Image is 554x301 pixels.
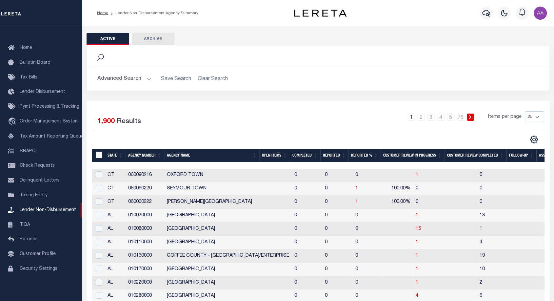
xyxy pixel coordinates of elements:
td: 0 [477,182,539,196]
td: 010080000 [126,223,164,236]
td: 060090216 [126,169,164,182]
td: 0 [292,209,322,223]
a: 2 [418,114,425,121]
td: AL [105,276,126,290]
td: 0 [413,182,477,196]
td: 0 [413,196,477,209]
th: Agency Name: activate to sort column ascending [164,149,259,162]
td: [GEOGRAPHIC_DATA] [164,223,292,236]
td: 0 [353,249,381,263]
a: 1 [416,280,418,285]
span: Customer Profile [20,252,56,256]
td: 1 [477,223,539,236]
a: 1 [416,253,418,258]
th: Reported %: activate to sort column ascending [348,149,381,162]
td: AL [105,263,126,276]
a: 1 [416,240,418,245]
td: 0 [322,263,353,276]
td: 0 [353,263,381,276]
td: 060060222 [126,196,164,209]
td: 0 [322,236,353,249]
td: 0 [353,276,381,290]
th: Customer Review Completed: activate to sort column ascending [445,149,506,162]
li: Lender Non-Disbursement Agency Summary [108,10,198,16]
td: 0 [292,249,322,263]
td: 0 [477,196,539,209]
span: Check Requests [20,163,55,168]
span: Tax Bills [20,75,37,80]
td: 0 [322,182,353,196]
span: 15 [416,226,421,231]
button: Active [87,33,129,45]
a: 1 [416,267,418,271]
img: logo-dark.svg [294,10,346,17]
th: Follow-up: activate to sort column ascending [506,149,536,162]
th: Open Items: activate to sort column ascending [259,149,290,162]
td: 010220000 [126,276,164,290]
img: svg+xml;base64,PHN2ZyB4bWxucz0iaHR0cDovL3d3dy53My5vcmcvMjAwMC9zdmciIHBvaW50ZXItZXZlbnRzPSJub25lIi... [534,7,547,20]
td: 060090220 [126,182,164,196]
td: 10 [477,263,539,276]
span: 1,900 [97,118,115,125]
td: [GEOGRAPHIC_DATA] [164,276,292,290]
td: [GEOGRAPHIC_DATA] [164,236,292,249]
td: 0 [292,263,322,276]
a: 1 [355,200,358,204]
td: AL [105,223,126,236]
span: Order Management System [20,119,79,124]
th: Customer Review In Progress: activate to sort column ascending [381,149,445,162]
span: Home [20,46,32,50]
td: 2 [477,276,539,290]
td: 13 [477,209,539,223]
a: 4 [416,293,418,298]
span: Items per page [488,114,522,121]
span: Taxing Entity [20,193,48,198]
td: OXFORD TOWN [164,169,292,182]
td: AL [105,249,126,263]
td: CT [105,182,126,196]
td: 100.00% [381,196,413,209]
td: 0 [292,196,322,209]
span: Delinquent Letters [20,178,60,183]
td: 0 [353,223,381,236]
td: 0 [322,209,353,223]
th: MBACode [92,149,105,162]
span: Security Settings [20,267,57,271]
td: 0 [292,169,322,182]
td: 010160000 [126,249,164,263]
a: 1 [355,186,358,191]
td: 0 [292,276,322,290]
span: Lender Non-Disbursement [20,208,76,212]
th: State: activate to sort column ascending [105,149,126,162]
a: 1 [416,213,418,218]
span: Tax Amount Reporting Queue [20,134,84,139]
button: Advanced Search [97,73,152,85]
button: Archive [132,33,174,45]
td: 0 [322,196,353,209]
td: CT [105,196,126,209]
span: Lender Disbursement [20,90,65,94]
span: Refunds [20,237,38,242]
td: 010170000 [126,263,164,276]
td: 19 [477,249,539,263]
i: travel_explore [8,118,18,126]
td: AL [105,209,126,223]
td: 0 [322,276,353,290]
a: 1 [416,173,418,177]
td: [GEOGRAPHIC_DATA] [164,209,292,223]
a: 76 [457,114,464,121]
td: 0 [353,236,381,249]
label: Results [117,117,141,127]
td: 010110000 [126,236,164,249]
td: 0 [292,236,322,249]
td: [GEOGRAPHIC_DATA] [164,263,292,276]
td: 0 [353,209,381,223]
td: COFFEE COUNTY - [GEOGRAPHIC_DATA]/ENTERPRISE [164,249,292,263]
